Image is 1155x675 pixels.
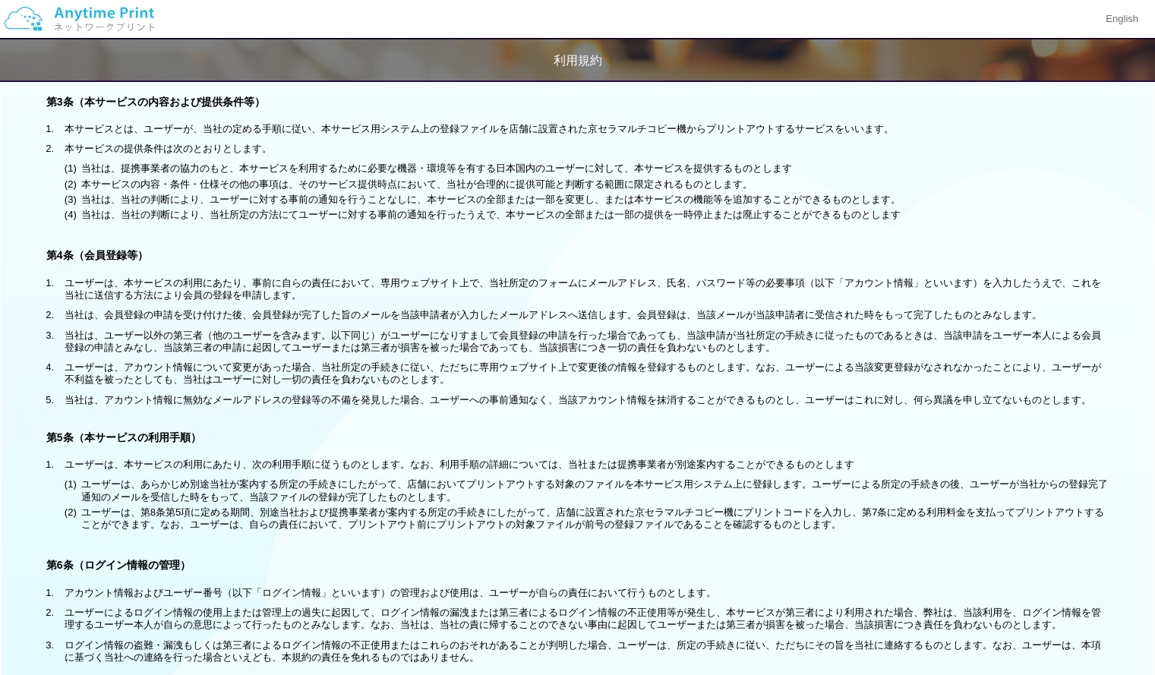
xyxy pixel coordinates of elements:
li: (4) [65,209,1109,224]
li: (1) [65,162,1109,178]
p: ユーザーは、本サービスの利用にあたり、事前に自らの責任において、専用ウェブサイト上で、当社所定のフォームにメールアドレス、氏名、パスワード等の必要事項（以下「アカウント情報」といいます）を入力し... [65,277,1109,302]
span: 利用規約 [554,54,602,67]
p: ユーザーは、あらかじめ別途当社が案内する所定の手続きにしたがって、店舗においてプリントアウトする対象のファイルを本サービス用システム上に登録します。ユーザーによる所定の手続きの後、ユーザーが当社... [81,478,1109,503]
p: ログイン情報の盗難・漏洩もしくは第三者によるログイン情報の不正使用またはこれらのおそれがあることが判明した場合、ユーザーは、所定の手続きに従い、ただちにその旨を当社に連絡するものとします。なお、... [65,639,1109,664]
p: ユーザーは、アカウント情報について変更があった場合、当社所定の手続きに従い、ただちに専用ウェブサイト上で変更後の情報を登録するものとします。なお、ユーザーによる当該変更登録がなされなかったことに... [65,361,1109,386]
h4: 第4条（会員登録等） [46,250,1109,261]
p: 本サービスとは、ユーザーが、当社の定める手順に従い、本サービス用システム上の登録ファイルを店舗に設置された京セラマルチコピー機からプリントアウトするサービスをいいます。 [65,123,1109,135]
h4: 第3条（本サービスの内容および提供条件等） [46,96,1109,108]
li: (2) [65,178,1109,194]
li: (1) [65,478,1109,506]
p: ユーザーによるログイン情報の使用上または管理上の過失に起因して、ログイン情報の漏洩または第三者によるログイン情報の不正使用等が発生し、本サービスが第三者により利用された場合、弊社は、当該利用を、... [65,607,1109,632]
p: ユーザーは、第8条第5項に定める期間、別途当社および提携事業者が案内する所定の手続きにしたがって、店舗に設置された京セラマルチコピー機にプリントコードを入力し、第7条に定める利用料金を支払ってプ... [81,506,1109,531]
p: ユーザーは、本サービスの利用にあたり、次の利用手順に従うものとします。なお、利用手順の詳細については、当社または提携事業者が別途案内することができるものとします [65,459,1109,471]
p: 本サービスの提供条件は次のとおりとします。 [65,143,1109,155]
p: 当社は、アカウント情報に無効なメールアドレスの登録等の不備を発見した場合、ユーザーへの事前通知なく、当該アカウント情報を抹消することができるものとし、ユーザーはこれに対し、何ら異議を申し立てない... [65,394,1109,406]
h4: 第5条（本サービスの利用手順） [46,432,1109,443]
p: 当社は、当社の判断により、当社所定の方法にてユーザーに対する事前の通知を行ったうえで、本サービスの全部または一部の提供を一時停止または廃止することができるものとします [81,209,901,221]
h4: 第6条（ログイン情報の管理） [46,560,1109,571]
p: アカウント情報およびユーザー番号（以下「ログイン情報」といいます）の管理および使用は、ユーザーが自らの責任において行うものとします。 [65,587,1109,599]
p: 当社は、当社の判断により、ユーザーに対する事前の通知を行うことなしに、本サービスの全部または一部を変更し、または本サービスの機能等を追加することができるものとします。 [81,194,901,206]
li: (2) [65,506,1109,535]
p: 当社は、ユーザー以外の第三者（他のユーザーを含みます。以下同じ）がユーザーになりすまして会員登録の申請を行った場合であっても、当該申請が当社所定の手続きに従ったものであるときは、当該申請をユーザ... [65,330,1109,355]
p: 当社は、提携事業者の協力のもと、本サービスを利用するために必要な機器・環境等を有する日本国内のユーザーに対して、本サービスを提供するものとします [81,162,792,175]
p: 本サービスの内容・条件・仕様その他の事項は、そのサービス提供時点において、当社が合理的に提供可能と判断する範囲に限定されるものとします。 [81,178,753,191]
li: (3) [65,194,1109,209]
p: 当社は、会員登録の申請を受け付けた後、会員登録が完了した旨のメールを当該申請者が入力したメールアドレスへ送信します。会員登録は、当該メールが当該申請者に受信された時をもって完了したものとみなします。 [65,309,1109,321]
